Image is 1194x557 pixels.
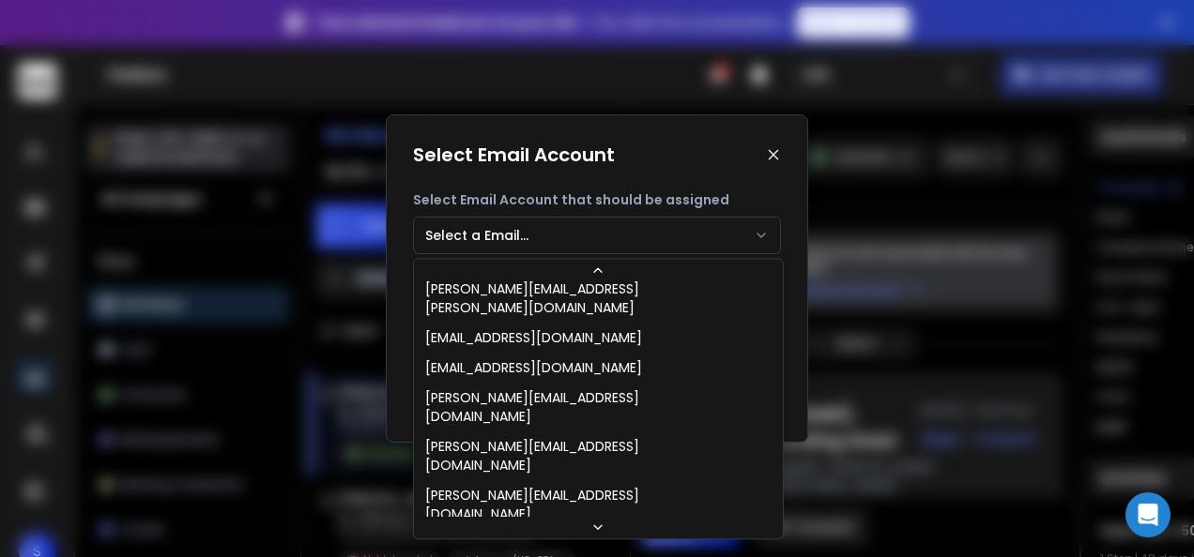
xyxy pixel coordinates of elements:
h1: Select Email Account [413,142,615,168]
div: [PERSON_NAME][EMAIL_ADDRESS][DOMAIN_NAME] [425,437,707,474]
div: [PERSON_NAME][EMAIL_ADDRESS][DOMAIN_NAME] [425,388,707,426]
div: Open Intercom Messenger [1125,492,1171,537]
div: [PERSON_NAME][EMAIL_ADDRESS][DOMAIN_NAME] [425,486,707,523]
div: [PERSON_NAME][EMAIL_ADDRESS][PERSON_NAME][DOMAIN_NAME] [425,279,707,317]
p: Select Email Account that should be assigned [413,190,781,209]
button: Select a Email... [413,217,781,254]
div: [EMAIL_ADDRESS][DOMAIN_NAME] [425,358,642,377]
div: [EMAIL_ADDRESS][DOMAIN_NAME] [425,328,642,347]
